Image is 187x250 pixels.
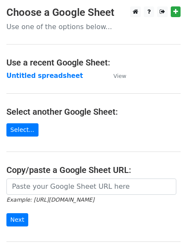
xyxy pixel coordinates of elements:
[6,179,176,195] input: Paste your Google Sheet URL here
[6,165,181,175] h4: Copy/paste a Google Sheet URL:
[6,22,181,31] p: Use one of the options below...
[113,73,126,79] small: View
[6,72,83,80] a: Untitled spreadsheet
[105,72,126,80] a: View
[6,213,28,226] input: Next
[6,57,181,68] h4: Use a recent Google Sheet:
[6,107,181,117] h4: Select another Google Sheet:
[6,123,39,137] a: Select...
[6,6,181,19] h3: Choose a Google Sheet
[6,196,94,203] small: Example: [URL][DOMAIN_NAME]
